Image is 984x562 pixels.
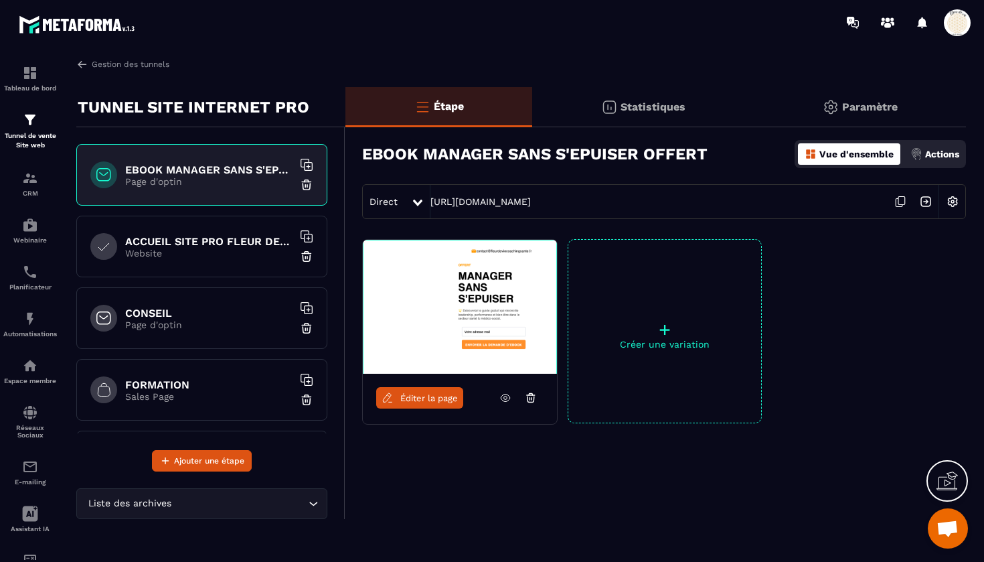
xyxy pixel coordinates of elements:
img: setting-w.858f3a88.svg [940,189,965,214]
img: social-network [22,405,38,421]
img: scheduler [22,264,38,280]
span: Éditer la page [400,393,458,403]
h3: EBOOK MANAGER SANS S'EPUISER OFFERT [362,145,708,163]
img: trash [300,322,313,335]
a: automationsautomationsEspace membre [3,348,57,395]
a: Gestion des tunnels [76,58,169,70]
a: Éditer la page [376,387,463,409]
img: logo [19,12,139,37]
p: Vue d'ensemble [819,149,894,159]
img: formation [22,170,38,186]
p: Planificateur [3,283,57,291]
img: automations [22,358,38,374]
p: Tunnel de vente Site web [3,131,57,150]
a: automationsautomationsAutomatisations [3,301,57,348]
p: Website [125,248,293,259]
img: image [363,240,557,374]
p: Actions [925,149,959,159]
h6: EBOOK MANAGER SANS S'EPUISER OFFERT [125,163,293,176]
img: stats.20deebd0.svg [601,99,617,115]
p: Page d'optin [125,320,293,330]
p: + [568,320,761,339]
p: Étape [434,100,464,113]
img: automations [22,311,38,327]
p: Webinaire [3,236,57,244]
h6: CONSEIL [125,307,293,320]
p: Page d'optin [125,176,293,187]
img: trash [300,178,313,192]
img: setting-gr.5f69749f.svg [823,99,839,115]
a: schedulerschedulerPlanificateur [3,254,57,301]
img: formation [22,112,38,128]
a: social-networksocial-networkRéseaux Sociaux [3,395,57,449]
p: Automatisations [3,330,57,338]
p: TUNNEL SITE INTERNET PRO [78,94,309,121]
img: formation [22,65,38,81]
p: Sales Page [125,391,293,402]
a: formationformationTunnel de vente Site web [3,102,57,160]
img: dashboard-orange.40269519.svg [805,148,817,160]
button: Ajouter une étape [152,450,252,472]
h6: ACCUEIL SITE PRO FLEUR DE VIE [125,235,293,248]
p: E-mailing [3,478,57,486]
h6: FORMATION [125,378,293,391]
div: Search for option [76,488,327,519]
img: automations [22,217,38,233]
p: Assistant IA [3,525,57,533]
p: Tableau de bord [3,84,57,92]
p: Statistiques [621,100,685,113]
img: trash [300,250,313,263]
p: Paramètre [842,100,898,113]
input: Search for option [174,496,305,511]
a: Assistant IA [3,496,57,543]
img: email [22,459,38,475]
img: arrow-next.bcc2205e.svg [913,189,938,214]
span: Direct [370,196,398,207]
div: Ouvrir le chat [928,508,968,549]
a: [URL][DOMAIN_NAME] [430,196,531,207]
a: formationformationCRM [3,160,57,207]
span: Liste des archives [85,496,174,511]
a: automationsautomationsWebinaire [3,207,57,254]
img: bars-o.4a397970.svg [414,98,430,115]
a: formationformationTableau de bord [3,55,57,102]
img: arrow [76,58,88,70]
p: Réseaux Sociaux [3,424,57,439]
p: CRM [3,190,57,197]
span: Ajouter une étape [174,454,244,468]
p: Espace membre [3,377,57,384]
img: trash [300,393,313,407]
p: Créer une variation [568,339,761,350]
img: actions.d6e523a2.png [910,148,922,160]
a: emailemailE-mailing [3,449,57,496]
